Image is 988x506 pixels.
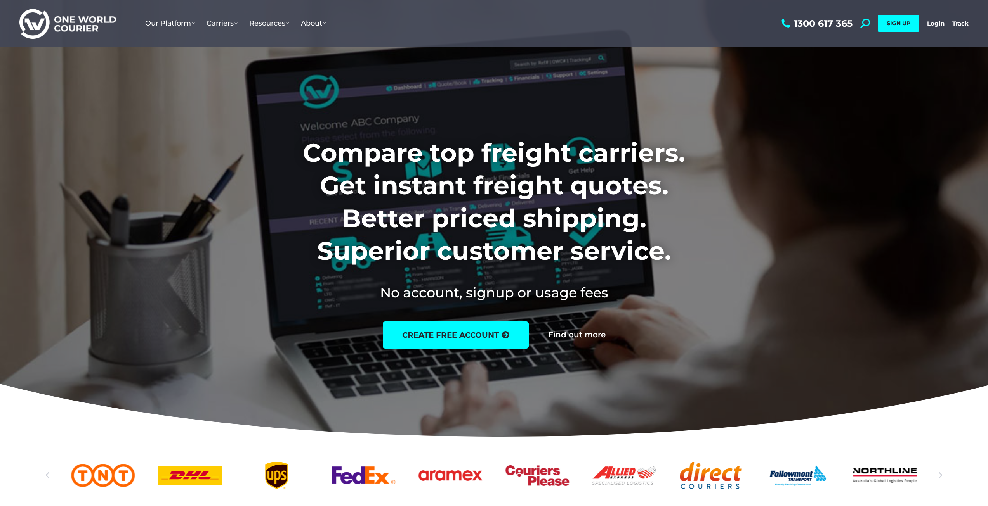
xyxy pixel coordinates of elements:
div: 11 / 25 [853,462,917,489]
div: 4 / 25 [245,462,309,489]
a: Resources [243,11,295,35]
a: Northline logo [853,462,917,489]
span: Carriers [207,19,238,28]
div: 5 / 25 [332,462,396,489]
a: create free account [383,321,529,349]
a: Aramex_logo [418,462,482,489]
div: 3 / 25 [158,462,222,489]
a: About [295,11,332,35]
a: Track [952,20,969,27]
div: 8 / 25 [592,462,656,489]
div: 6 / 25 [418,462,482,489]
a: UPS logo [245,462,309,489]
a: 1300 617 365 [780,19,853,28]
span: Resources [249,19,289,28]
div: 7 / 25 [505,462,569,489]
a: DHl logo [158,462,222,489]
a: Followmont transoirt web logo [766,462,830,489]
a: TNT logo Australian freight company [71,462,135,489]
div: 9 / 25 [679,462,743,489]
a: Carriers [201,11,243,35]
a: Login [927,20,945,27]
a: Allied Express logo [592,462,656,489]
a: SIGN UP [878,15,919,32]
span: SIGN UP [887,20,910,27]
a: Find out more [548,331,606,339]
h2: No account, signup or usage fees [252,283,736,302]
div: 10 / 25 [766,462,830,489]
a: FedEx logo [332,462,396,489]
img: One World Courier [19,8,116,39]
h1: Compare top freight carriers. Get instant freight quotes. Better priced shipping. Superior custom... [252,136,736,268]
a: Direct Couriers logo [679,462,743,489]
span: Our Platform [145,19,195,28]
a: Our Platform [139,11,201,35]
a: Couriers Please logo [505,462,569,489]
span: About [301,19,326,28]
div: Slides [71,462,917,489]
div: 2 / 25 [71,462,135,489]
